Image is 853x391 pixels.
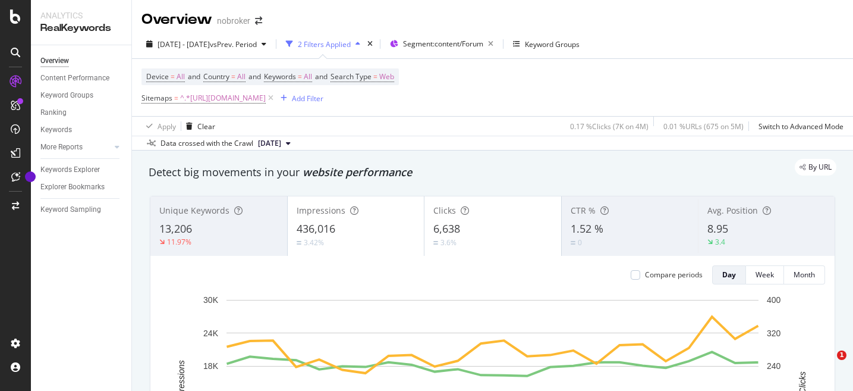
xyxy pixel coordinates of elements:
[722,270,736,280] div: Day
[298,39,351,49] div: 2 Filters Applied
[40,141,111,154] a: More Reports
[159,221,192,236] span: 13,206
[373,71,377,82] span: =
[146,71,169,82] span: Device
[174,93,178,103] span: =
[40,204,101,216] div: Keyword Sampling
[570,121,649,132] div: 0.17 % Clicks ( 7K on 4M )
[837,351,846,360] span: 1
[794,270,815,280] div: Month
[203,295,219,305] text: 30K
[40,89,123,102] a: Keyword Groups
[365,38,375,50] div: times
[237,68,245,85] span: All
[767,295,781,305] text: 400
[292,93,323,104] div: Add Filter
[571,241,575,245] img: Equal
[297,241,301,245] img: Equal
[663,121,744,132] div: 0.01 % URLs ( 675 on 5M )
[746,265,784,284] button: Week
[40,124,123,136] a: Keywords
[712,265,746,284] button: Day
[160,138,253,149] div: Data crossed with the Crawl
[158,39,210,49] span: [DATE] - [DATE]
[403,39,483,49] span: Segment: content/Forum
[508,35,584,54] button: Keyword Groups
[171,71,175,82] span: =
[433,221,460,236] span: 6,638
[158,121,176,132] div: Apply
[181,117,215,136] button: Clear
[784,265,825,284] button: Month
[808,164,832,171] span: By URL
[331,71,372,82] span: Search Type
[707,205,758,216] span: Avg. Position
[177,68,185,85] span: All
[758,121,843,132] div: Switch to Advanced Mode
[571,221,603,236] span: 1.52 %
[203,71,229,82] span: Country
[40,89,93,102] div: Keyword Groups
[571,205,596,216] span: CTR %
[258,138,281,149] span: 2025 Sep. 1st
[433,241,438,245] img: Equal
[795,159,836,176] div: legacy label
[578,237,582,248] div: 0
[304,237,324,248] div: 3.42%
[297,205,345,216] span: Impressions
[40,164,100,176] div: Keywords Explorer
[707,221,728,236] span: 8.95
[141,93,172,103] span: Sitemaps
[197,121,215,132] div: Clear
[645,270,703,280] div: Compare periods
[141,10,212,30] div: Overview
[203,361,219,371] text: 18K
[767,361,781,371] text: 240
[40,21,122,35] div: RealKeywords
[210,39,257,49] span: vs Prev. Period
[40,72,123,85] a: Content Performance
[159,205,229,216] span: Unique Keywords
[40,107,67,119] div: Ranking
[297,221,335,236] span: 436,016
[180,90,266,107] span: ^.*[URL][DOMAIN_NAME]
[315,71,328,82] span: and
[304,68,312,85] span: All
[40,72,109,85] div: Content Performance
[385,35,498,54] button: Segment:content/Forum
[40,164,123,176] a: Keywords Explorer
[40,10,122,21] div: Analytics
[767,329,781,338] text: 320
[525,39,580,49] div: Keyword Groups
[298,71,302,82] span: =
[379,68,394,85] span: Web
[25,171,36,182] div: Tooltip anchor
[40,55,123,67] a: Overview
[754,117,843,136] button: Switch to Advanced Mode
[440,237,457,248] div: 3.6%
[40,124,72,136] div: Keywords
[281,35,365,54] button: 2 Filters Applied
[813,351,841,379] iframe: Intercom live chat
[40,181,123,193] a: Explorer Bookmarks
[253,136,295,151] button: [DATE]
[217,15,250,27] div: nobroker
[167,237,191,247] div: 11.97%
[255,17,262,25] div: arrow-right-arrow-left
[141,35,271,54] button: [DATE] - [DATE]vsPrev. Period
[264,71,296,82] span: Keywords
[756,270,774,280] div: Week
[276,91,323,105] button: Add Filter
[231,71,235,82] span: =
[433,205,456,216] span: Clicks
[40,204,123,216] a: Keyword Sampling
[40,55,69,67] div: Overview
[40,141,83,154] div: More Reports
[141,117,176,136] button: Apply
[715,237,725,247] div: 3.4
[40,107,123,119] a: Ranking
[203,329,219,338] text: 24K
[188,71,200,82] span: and
[40,181,105,193] div: Explorer Bookmarks
[248,71,261,82] span: and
